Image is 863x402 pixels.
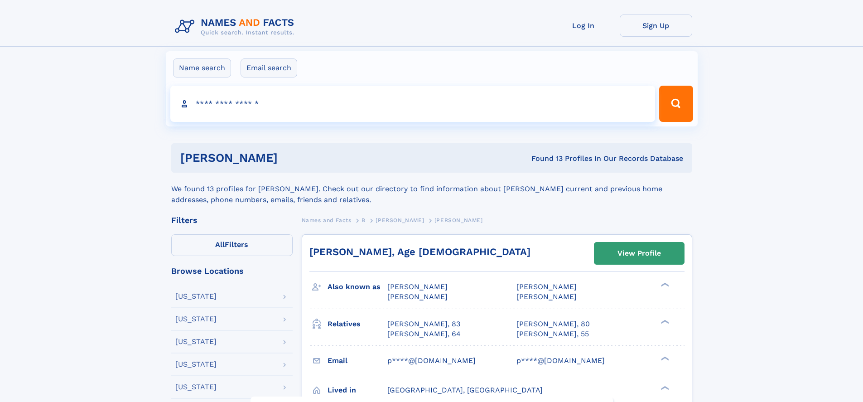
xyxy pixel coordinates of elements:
[175,293,217,300] div: [US_STATE]
[387,386,543,394] span: [GEOGRAPHIC_DATA], [GEOGRAPHIC_DATA]
[362,214,366,226] a: B
[171,173,692,205] div: We found 13 profiles for [PERSON_NAME]. Check out our directory to find information about [PERSON...
[376,217,424,223] span: [PERSON_NAME]
[173,58,231,77] label: Name search
[175,383,217,391] div: [US_STATE]
[659,385,670,391] div: ❯
[362,217,366,223] span: B
[405,154,683,164] div: Found 13 Profiles In Our Records Database
[180,152,405,164] h1: [PERSON_NAME]
[617,243,661,264] div: View Profile
[376,214,424,226] a: [PERSON_NAME]
[659,86,693,122] button: Search Button
[387,292,448,301] span: [PERSON_NAME]
[215,240,225,249] span: All
[387,329,461,339] a: [PERSON_NAME], 64
[309,246,530,257] a: [PERSON_NAME], Age [DEMOGRAPHIC_DATA]
[434,217,483,223] span: [PERSON_NAME]
[659,355,670,361] div: ❯
[659,282,670,288] div: ❯
[175,315,217,323] div: [US_STATE]
[328,383,387,398] h3: Lived in
[516,319,590,329] a: [PERSON_NAME], 80
[302,214,352,226] a: Names and Facts
[516,282,577,291] span: [PERSON_NAME]
[387,319,460,329] a: [PERSON_NAME], 83
[328,353,387,368] h3: Email
[171,216,293,224] div: Filters
[620,15,692,37] a: Sign Up
[171,15,302,39] img: Logo Names and Facts
[516,329,589,339] a: [PERSON_NAME], 55
[328,279,387,295] h3: Also known as
[171,267,293,275] div: Browse Locations
[547,15,620,37] a: Log In
[170,86,656,122] input: search input
[175,338,217,345] div: [US_STATE]
[241,58,297,77] label: Email search
[171,234,293,256] label: Filters
[328,316,387,332] h3: Relatives
[516,292,577,301] span: [PERSON_NAME]
[659,319,670,325] div: ❯
[175,361,217,368] div: [US_STATE]
[594,242,684,264] a: View Profile
[387,282,448,291] span: [PERSON_NAME]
